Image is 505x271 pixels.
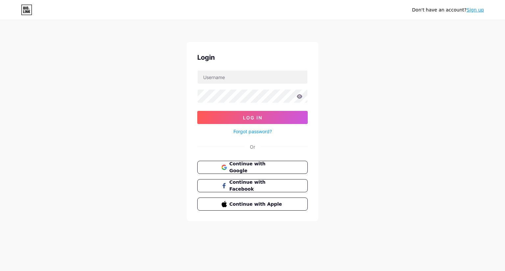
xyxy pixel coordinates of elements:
[229,160,284,174] span: Continue with Google
[197,161,308,174] button: Continue with Google
[197,179,308,192] button: Continue with Facebook
[229,201,284,208] span: Continue with Apple
[250,143,255,150] div: Or
[197,52,308,62] div: Login
[229,179,284,193] span: Continue with Facebook
[198,71,307,84] input: Username
[412,7,484,13] div: Don't have an account?
[467,7,484,12] a: Sign up
[233,128,272,135] a: Forgot password?
[197,111,308,124] button: Log In
[197,198,308,211] button: Continue with Apple
[243,115,262,120] span: Log In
